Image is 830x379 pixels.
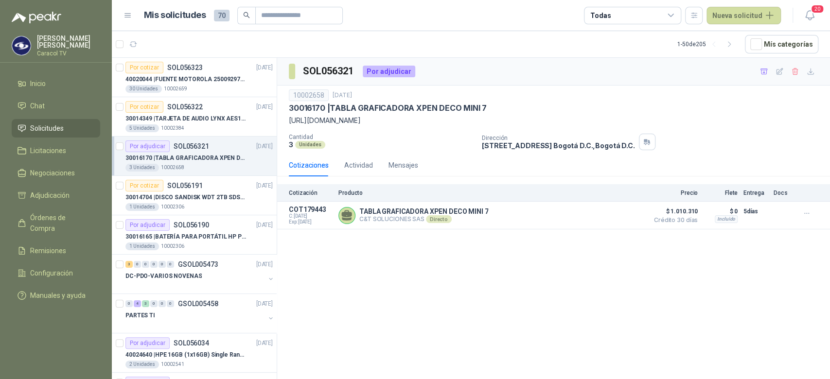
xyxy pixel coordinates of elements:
[30,268,73,278] span: Configuración
[295,141,325,149] div: Unidades
[167,182,203,189] p: SOL056191
[125,311,155,320] p: PARTES TI
[256,339,273,348] p: [DATE]
[289,219,333,225] span: Exp: [DATE]
[125,140,170,152] div: Por adjudicar
[161,203,184,211] p: 10002306
[125,75,247,84] p: 40020044 | FUENTE MOTOROLA 25009297001 PARA EP450
[289,189,333,196] p: Cotización
[178,300,218,307] p: GSOL005458
[167,261,174,268] div: 0
[590,10,611,21] div: Todas
[167,64,203,71] p: SOL056323
[161,124,184,132] p: 10002384
[174,222,209,228] p: SOL056190
[174,340,209,346] p: SOL056034
[125,258,275,290] a: 3 0 0 0 0 0 GSOL005473[DATE] DC-PDO-VARIOS NOVENAS
[12,36,31,55] img: Company Logo
[715,215,738,223] div: Incluido
[743,206,768,217] p: 5 días
[30,78,46,89] span: Inicio
[167,103,203,110] p: SOL056322
[30,101,45,111] span: Chat
[125,337,170,349] div: Por adjudicar
[677,36,737,52] div: 1 - 50 de 205
[30,245,66,256] span: Remisiones
[112,333,277,373] a: Por adjudicarSOL056034[DATE] 40024640 |HPE 16GB (1x16GB) Single Rank x4 DDR4-24002 Unidades10002541
[125,242,159,250] div: 1 Unidades
[774,189,793,196] p: Docs
[30,290,86,301] span: Manuales y ayuda
[243,12,250,18] span: search
[125,62,163,73] div: Por cotizar
[125,114,247,123] p: 30014349 | TARJETA DE AUDIO LYNX AES16E AES/EBU PCI
[150,261,158,268] div: 0
[142,300,149,307] div: 3
[159,261,166,268] div: 0
[112,176,277,215] a: Por cotizarSOL056191[DATE] 30014704 |DISCO SANDISK WDT 2TB SDSSDE61-2T00-G25 BATERÍA PARA PORTÁTI...
[344,160,373,171] div: Actividad
[125,300,133,307] div: 0
[649,189,698,196] p: Precio
[30,168,75,178] span: Negociaciones
[112,215,277,255] a: Por adjudicarSOL056190[DATE] 30016165 |BATERÍA PARA PORTÁTIL HP PROBOOK 430 G81 Unidades10002306
[256,299,273,309] p: [DATE]
[289,160,329,171] div: Cotizaciones
[482,135,635,141] p: Dirección
[125,193,247,202] p: 30014704 | DISCO SANDISK WDT 2TB SDSSDE61-2T00-G25 BATERÍA PARA PORTÁTIL HP PROBOOK 430 G8
[12,186,100,205] a: Adjudicación
[125,361,159,368] div: 2 Unidades
[150,300,158,307] div: 0
[12,286,100,305] a: Manuales y ayuda
[125,85,162,93] div: 30 Unidades
[144,8,206,22] h1: Mis solicitudes
[811,4,824,14] span: 20
[30,123,64,134] span: Solicitudes
[256,260,273,269] p: [DATE]
[801,7,818,24] button: 20
[704,189,738,196] p: Flete
[363,66,415,77] div: Por adjudicar
[649,206,698,217] span: $ 1.010.310
[256,142,273,151] p: [DATE]
[142,261,149,268] div: 0
[333,91,352,100] p: [DATE]
[164,85,187,93] p: 10002659
[743,189,768,196] p: Entrega
[256,181,273,190] p: [DATE]
[37,35,100,49] p: [PERSON_NAME] [PERSON_NAME]
[256,63,273,72] p: [DATE]
[12,97,100,115] a: Chat
[12,164,100,182] a: Negociaciones
[125,164,159,172] div: 3 Unidades
[649,217,698,223] span: Crédito 30 días
[289,103,487,113] p: 30016170 | TABLA GRAFICADORA XPEN DECO MINI 7
[12,12,61,23] img: Logo peakr
[30,145,66,156] span: Licitaciones
[112,137,277,176] a: Por adjudicarSOL056321[DATE] 30016170 |TABLA GRAFICADORA XPEN DECO MINI 73 Unidades10002658
[256,103,273,112] p: [DATE]
[289,206,333,213] p: COT179443
[12,119,100,138] a: Solicitudes
[125,101,163,113] div: Por cotizar
[37,51,100,56] p: Caracol TV
[112,97,277,137] a: Por cotizarSOL056322[DATE] 30014349 |TARJETA DE AUDIO LYNX AES16E AES/EBU PCI5 Unidades10002384
[303,64,355,79] h3: SOL056321
[112,58,277,97] a: Por cotizarSOL056323[DATE] 40020044 |FUENTE MOTOROLA 25009297001 PARA EP45030 Unidades10002659
[256,221,273,230] p: [DATE]
[125,261,133,268] div: 3
[159,300,166,307] div: 0
[289,89,329,101] div: 10002658
[359,207,488,215] p: TABLA GRAFICADORA XPEN DECO MINI 7
[125,154,247,163] p: 30016170 | TABLA GRAFICADORA XPEN DECO MINI 7
[161,361,184,368] p: 10002541
[134,261,141,268] div: 0
[12,208,100,238] a: Órdenes de Compra
[214,10,230,21] span: 70
[289,213,333,219] span: C: [DATE]
[359,215,488,223] p: C&T SOLUCIONES SAS
[134,300,141,307] div: 4
[12,141,100,160] a: Licitaciones
[12,264,100,282] a: Configuración
[161,242,184,250] p: 10002306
